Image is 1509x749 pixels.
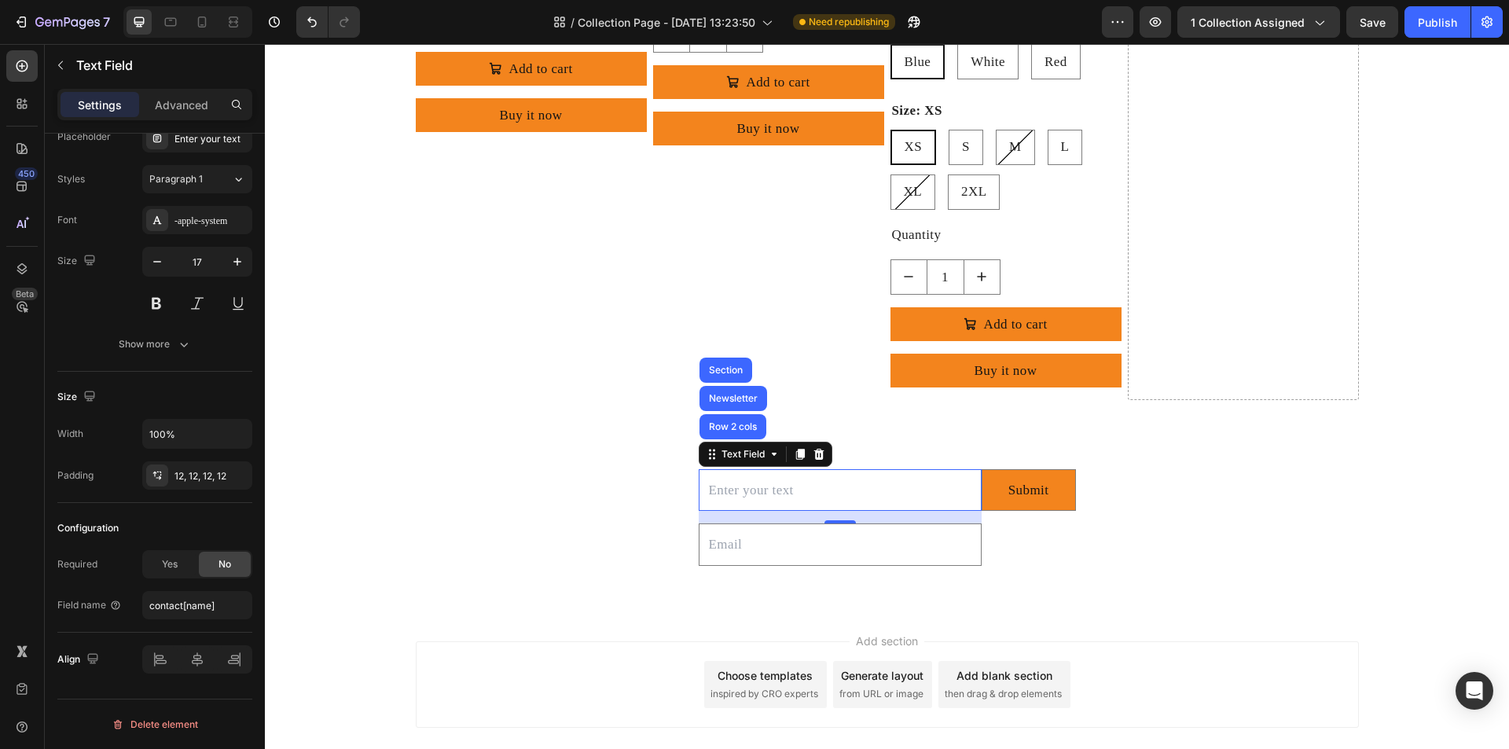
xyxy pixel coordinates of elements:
[174,469,248,483] div: 12, 12, 12, 12
[15,167,38,180] div: 450
[142,591,252,619] input: E.g. contact[name]
[57,130,111,144] div: Placeholder
[706,10,740,25] span: White
[155,97,208,113] p: Advanced
[640,95,658,110] span: XS
[1346,6,1398,38] button: Save
[265,44,1509,749] iframe: To enrich screen reader interactions, please activate Accessibility in Grammarly extension settings
[626,178,857,203] div: Quantity
[780,10,802,25] span: Red
[662,216,699,250] input: quantity
[639,140,658,155] span: XL
[142,165,252,193] button: Paragraph 1
[12,288,38,300] div: Beta
[718,426,810,466] button: Submit
[571,14,575,31] span: /
[1177,6,1340,38] button: 1 collection assigned
[576,623,659,640] div: Generate layout
[57,213,77,227] div: Font
[76,56,246,75] p: Text Field
[143,420,251,448] input: Auto
[296,6,360,38] div: Undo/Redo
[57,468,94,483] div: Padding
[744,95,757,110] span: M
[1418,14,1457,31] div: Publish
[57,387,99,408] div: Size
[1191,14,1305,31] span: 1 collection assigned
[453,403,503,417] div: Text Field
[696,140,721,155] span: 2XL
[57,557,97,571] div: Required
[626,263,857,297] button: Add to cart
[112,715,198,734] div: Delete element
[718,270,782,291] div: Add to cart
[710,316,773,337] div: Buy it now
[453,623,548,640] div: Choose templates
[103,13,110,31] p: 7
[585,589,659,605] span: Add section
[699,216,735,250] button: increment
[743,435,784,457] div: Submit
[809,15,889,29] span: Need republishing
[57,172,85,186] div: Styles
[57,330,252,358] button: Show more
[578,14,755,31] span: Collection Page - [DATE] 13:23:50
[57,598,122,612] div: Field name
[1360,16,1386,29] span: Save
[692,623,788,640] div: Add blank section
[441,378,495,387] div: Row 2 cols
[472,74,535,95] div: Buy it now
[218,557,231,571] span: No
[57,521,119,535] div: Configuration
[57,427,83,441] div: Width
[626,216,662,250] button: decrement
[626,310,857,343] button: Buy it now
[388,68,619,101] button: Buy it now
[680,643,797,657] span: then drag & drop elements
[6,6,117,38] button: 7
[441,350,496,359] div: Newsletter
[174,132,248,146] div: Enter your text
[434,425,717,467] input: Enter your text
[1404,6,1470,38] button: Publish
[78,97,122,113] p: Settings
[626,54,679,79] legend: Size: XS
[119,336,192,352] div: Show more
[441,321,481,331] div: Section
[174,214,248,228] div: -apple-system
[57,649,102,670] div: Align
[1456,672,1493,710] div: Open Intercom Messenger
[446,643,553,657] span: inspired by CRO experts
[796,95,805,110] span: L
[149,172,203,186] span: Paragraph 1
[640,10,666,25] span: Blue
[162,557,178,571] span: Yes
[57,712,252,737] button: Delete element
[697,95,705,110] span: S
[434,479,717,521] input: Email
[57,251,99,272] div: Size
[575,643,659,657] span: from URL or image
